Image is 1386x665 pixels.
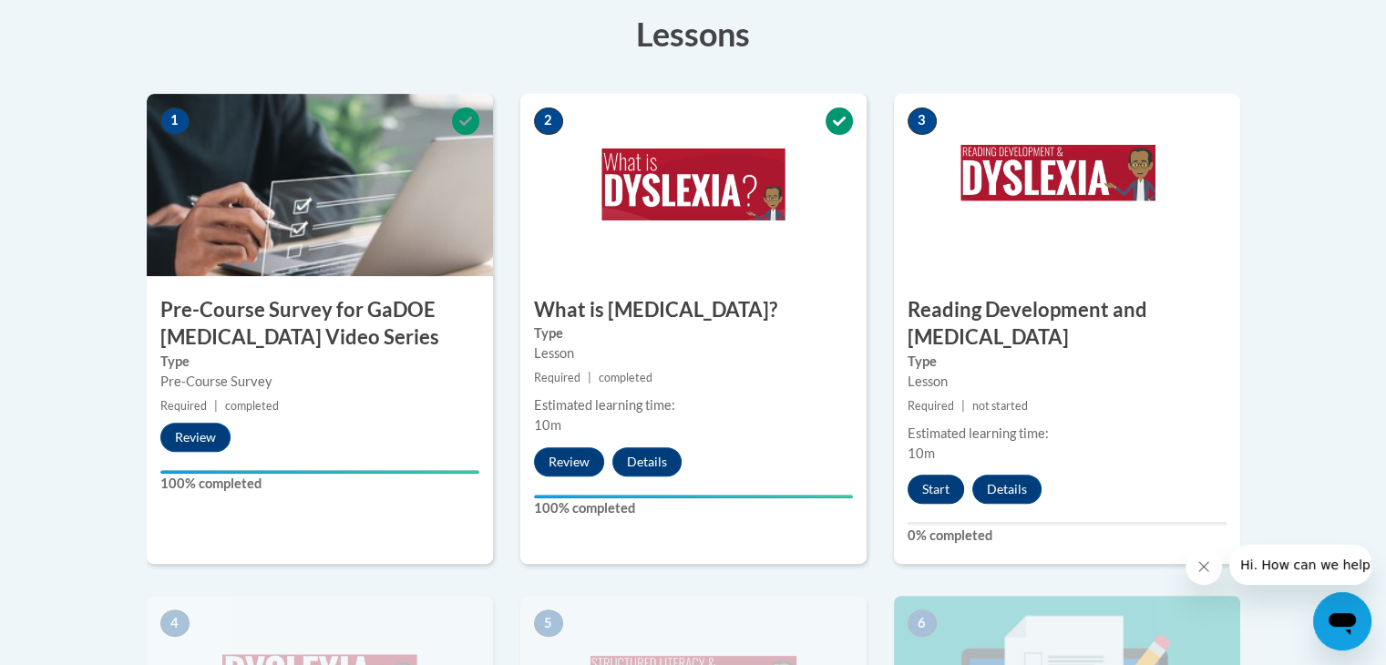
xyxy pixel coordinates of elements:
h3: Reading Development and [MEDICAL_DATA] [894,296,1240,353]
span: completed [599,371,652,384]
h3: Pre-Course Survey for GaDOE [MEDICAL_DATA] Video Series [147,296,493,353]
label: Type [160,352,479,372]
button: Details [612,447,682,476]
div: Your progress [534,495,853,498]
div: Lesson [534,343,853,363]
label: Type [908,352,1227,372]
span: 4 [160,609,190,637]
span: Required [160,399,207,413]
span: 10m [534,417,561,433]
span: Hi. How can we help? [11,13,148,27]
div: Lesson [908,372,1227,392]
span: 3 [908,107,937,135]
img: Course Image [520,94,867,276]
span: 2 [534,107,563,135]
button: Start [908,475,964,504]
span: 1 [160,107,190,135]
h3: What is [MEDICAL_DATA]? [520,296,867,324]
span: | [588,371,591,384]
label: Type [534,323,853,343]
span: 10m [908,445,935,461]
h3: Lessons [147,11,1240,56]
button: Review [160,423,231,452]
img: Course Image [894,94,1240,276]
iframe: Close message [1186,548,1222,585]
span: | [214,399,218,413]
div: Estimated learning time: [908,424,1227,444]
div: Estimated learning time: [534,395,853,415]
button: Details [972,475,1042,504]
label: 100% completed [160,474,479,494]
span: completed [225,399,279,413]
span: | [961,399,965,413]
button: Review [534,447,604,476]
iframe: Button to launch messaging window [1313,592,1371,650]
span: Required [908,399,954,413]
span: 5 [534,609,563,637]
span: not started [972,399,1028,413]
img: Course Image [147,94,493,276]
div: Your progress [160,470,479,474]
label: 100% completed [534,498,853,518]
label: 0% completed [908,526,1227,546]
iframe: Message from company [1229,545,1371,585]
span: 6 [908,609,937,637]
div: Pre-Course Survey [160,372,479,392]
span: Required [534,371,580,384]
